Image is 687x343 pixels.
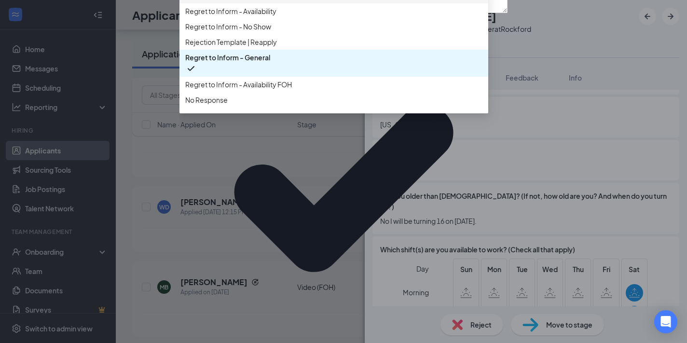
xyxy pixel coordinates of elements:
[185,37,277,47] span: Rejection Template | Reapply
[185,6,276,16] span: Regret to Inform - Availability
[185,95,228,105] span: No Response
[185,63,197,74] svg: Checkmark
[185,79,292,90] span: Regret to Inform - Availability FOH
[185,52,270,63] span: Regret to Inform - General
[185,110,296,121] span: Regret to Inform - No Call/No Show
[185,21,271,32] span: Regret to Inform - No Show
[654,310,677,333] div: Open Intercom Messenger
